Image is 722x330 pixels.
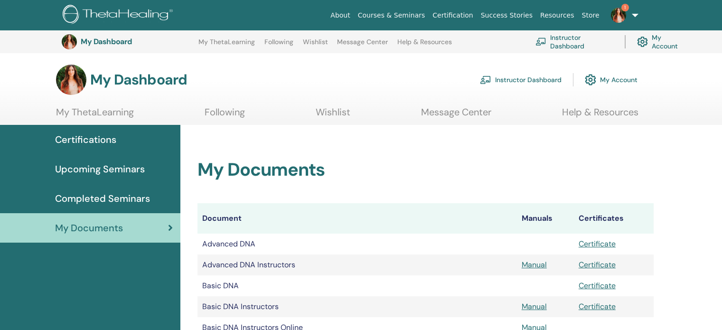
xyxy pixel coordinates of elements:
[421,106,491,125] a: Message Center
[477,7,536,24] a: Success Stories
[55,191,150,206] span: Completed Seminars
[535,31,613,52] a: Instructor Dashboard
[337,38,388,53] a: Message Center
[354,7,429,24] a: Courses & Seminars
[579,302,616,311] a: Certificate
[535,38,546,46] img: chalkboard-teacher.svg
[197,159,654,181] h2: My Documents
[56,65,86,95] img: default.jpg
[63,5,176,26] img: logo.png
[205,106,245,125] a: Following
[397,38,452,53] a: Help & Resources
[90,71,187,88] h3: My Dashboard
[198,38,255,53] a: My ThetaLearning
[536,7,578,24] a: Resources
[56,106,134,125] a: My ThetaLearning
[197,275,517,296] td: Basic DNA
[562,106,638,125] a: Help & Resources
[574,203,654,234] th: Certificates
[637,31,687,52] a: My Account
[197,255,517,275] td: Advanced DNA Instructors
[522,260,547,270] a: Manual
[579,281,616,291] a: Certificate
[327,7,354,24] a: About
[264,38,293,53] a: Following
[429,7,477,24] a: Certification
[578,7,603,24] a: Store
[517,203,574,234] th: Manuals
[55,221,123,235] span: My Documents
[611,8,626,23] img: default.jpg
[579,260,616,270] a: Certificate
[637,34,648,50] img: cog.svg
[81,37,176,46] h3: My Dashboard
[55,132,116,147] span: Certifications
[621,4,629,11] span: 1
[480,75,491,84] img: chalkboard-teacher.svg
[197,203,517,234] th: Document
[585,69,638,90] a: My Account
[303,38,328,53] a: Wishlist
[55,162,145,176] span: Upcoming Seminars
[197,234,517,255] td: Advanced DNA
[522,302,547,311] a: Manual
[197,296,517,317] td: Basic DNA Instructors
[480,69,562,90] a: Instructor Dashboard
[62,34,77,49] img: default.jpg
[316,106,350,125] a: Wishlist
[579,239,616,249] a: Certificate
[585,72,596,88] img: cog.svg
